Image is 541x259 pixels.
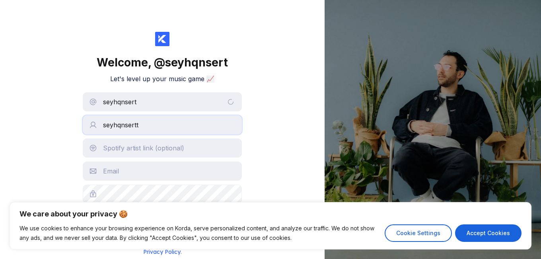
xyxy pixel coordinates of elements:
p: We use cookies to enhance your browsing experience on Korda, serve personalized content, and anal... [19,224,379,243]
input: Email [83,162,242,181]
button: Cookie Settings [385,224,452,242]
div: Welcome, [97,56,228,69]
h2: Let's level up your music game 📈 [110,75,214,83]
span: @ [154,56,165,69]
input: Name [83,115,242,134]
span: seyhqnsert [165,56,228,69]
p: We care about your privacy 🍪 [19,209,522,219]
input: Username [83,92,242,111]
button: Accept Cookies [455,224,522,242]
input: Spotify artist link (optional) [83,138,242,158]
